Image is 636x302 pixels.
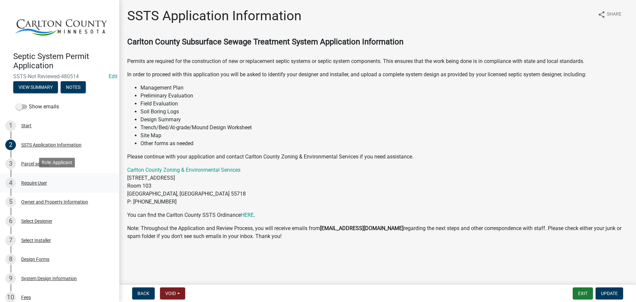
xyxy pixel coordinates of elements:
[127,37,403,46] strong: Carlton County Subsurface Sewage Treatment System Application Information
[140,108,628,116] li: Soil Boring Logs
[16,103,59,111] label: Show emails
[132,287,155,299] button: Back
[5,120,16,131] div: 1
[13,7,109,45] img: Carlton County, Minnesota
[109,73,118,80] wm-modal-confirm: Edit Application Number
[601,291,618,296] span: Update
[127,211,628,219] p: You can find the Carlton County SSTS Ordinance .
[140,124,628,132] li: Trench/Bed/At-grade/Mound Design Worksheet
[21,238,51,243] div: Select Installer
[21,181,47,185] div: Require User
[61,81,86,93] button: Notes
[592,8,627,21] button: shareShare
[320,225,403,231] strong: [EMAIL_ADDRESS][DOMAIN_NAME]
[109,73,118,80] a: Edit
[13,52,114,71] h4: Septic System Permit Application
[21,161,49,166] div: Parcel search
[5,273,16,284] div: 9
[241,212,254,218] a: HERE
[5,197,16,207] div: 5
[13,85,58,90] wm-modal-confirm: Summary
[165,291,176,296] span: Void
[21,295,31,300] div: Fees
[21,123,31,128] div: Start
[13,73,106,80] span: SSTS-Not Reviewed-480514
[137,291,149,296] span: Back
[21,276,77,281] div: System Design Information
[21,200,88,204] div: Owner and Property Information
[39,158,75,167] div: Role: Applicant
[5,254,16,265] div: 8
[598,11,606,19] i: share
[5,235,16,246] div: 7
[127,167,240,173] a: Carlton County Zoning & Environmental Services
[127,224,628,240] p: Note: Throughout the Application and Review Process, you will receive emails from regarding the n...
[5,178,16,188] div: 4
[21,219,52,223] div: Select Designer
[5,216,16,226] div: 6
[140,140,628,148] li: Other forms as needed
[21,143,81,147] div: SSTS Application Information
[61,85,86,90] wm-modal-confirm: Notes
[127,71,628,79] p: In order to proceed with this application you will be asked to identify your designer and install...
[127,49,628,65] p: Permits are required for the construction of new or replacement septic systems or septic system c...
[573,287,593,299] button: Exit
[13,81,58,93] button: View Summary
[5,140,16,150] div: 2
[21,257,49,262] div: Design Forms
[607,11,621,19] span: Share
[160,287,185,299] button: Void
[127,153,628,161] p: Please continue with your application and contact Carlton County Zoning & Environmental Services ...
[127,8,301,24] h1: SSTS Application Information
[140,100,628,108] li: Field Evaluation
[5,158,16,169] div: 3
[140,132,628,140] li: Site Map
[140,116,628,124] li: Design Summary
[127,166,628,206] p: [STREET_ADDRESS] Room 103 [GEOGRAPHIC_DATA], [GEOGRAPHIC_DATA] 55718 P: [PHONE_NUMBER]
[140,92,628,100] li: Preliminary Evaluation
[140,84,628,92] li: Management Plan
[596,287,623,299] button: Update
